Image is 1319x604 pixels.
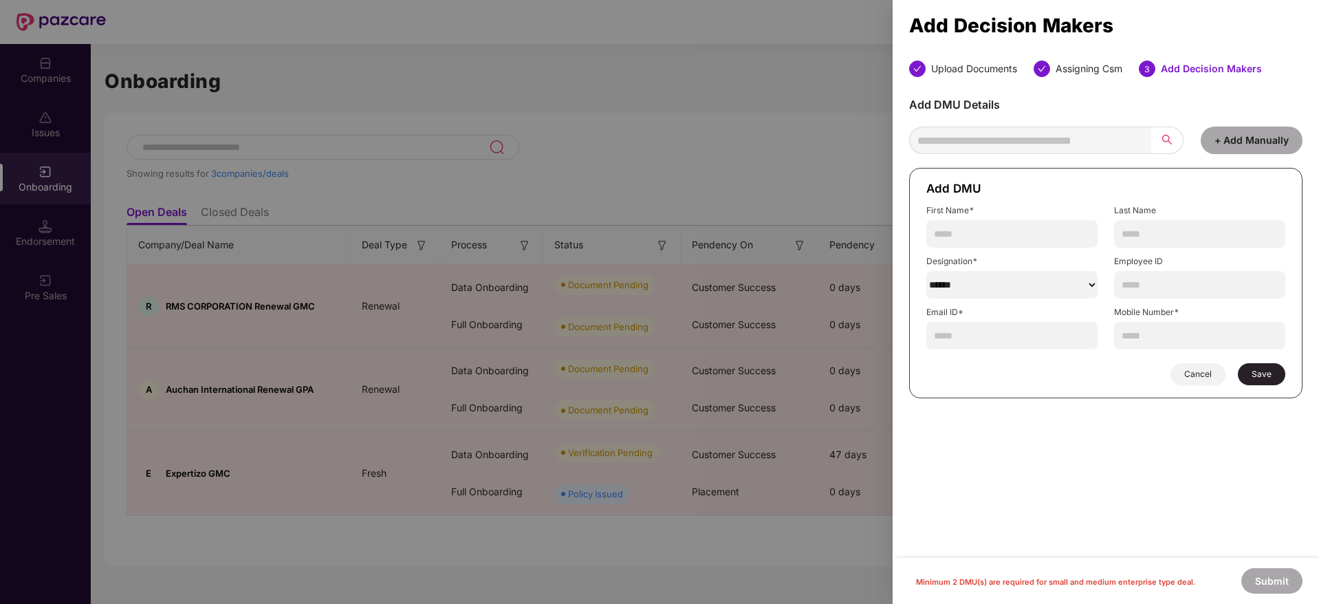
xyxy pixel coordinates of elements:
[1252,369,1272,380] span: Save
[1114,307,1285,318] label: Mobile Number*
[1201,127,1302,154] button: + Add Manually
[909,98,1000,111] span: Add DMU Details
[926,182,981,195] span: Add DMU
[1161,61,1262,77] div: Add Decision Makers
[913,65,922,73] span: check
[926,307,1098,318] label: Email ID*
[1170,363,1225,385] button: Cancel
[1056,61,1122,77] div: Assigning Csm
[1114,256,1285,267] label: Employee ID
[931,61,1017,77] div: Upload Documents
[909,18,1302,33] div: Add Decision Makers
[1241,568,1302,594] button: Submit
[1151,127,1184,154] button: search
[1184,369,1212,380] span: Cancel
[1114,205,1285,216] label: Last Name
[1038,65,1046,73] span: check
[1238,363,1285,385] button: Save
[926,205,1098,216] label: First Name*
[916,577,1195,587] span: Minimum 2 DMU(s) are required for small and medium enterprise type deal.
[926,256,1098,267] label: Designation*
[1144,64,1150,74] span: 3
